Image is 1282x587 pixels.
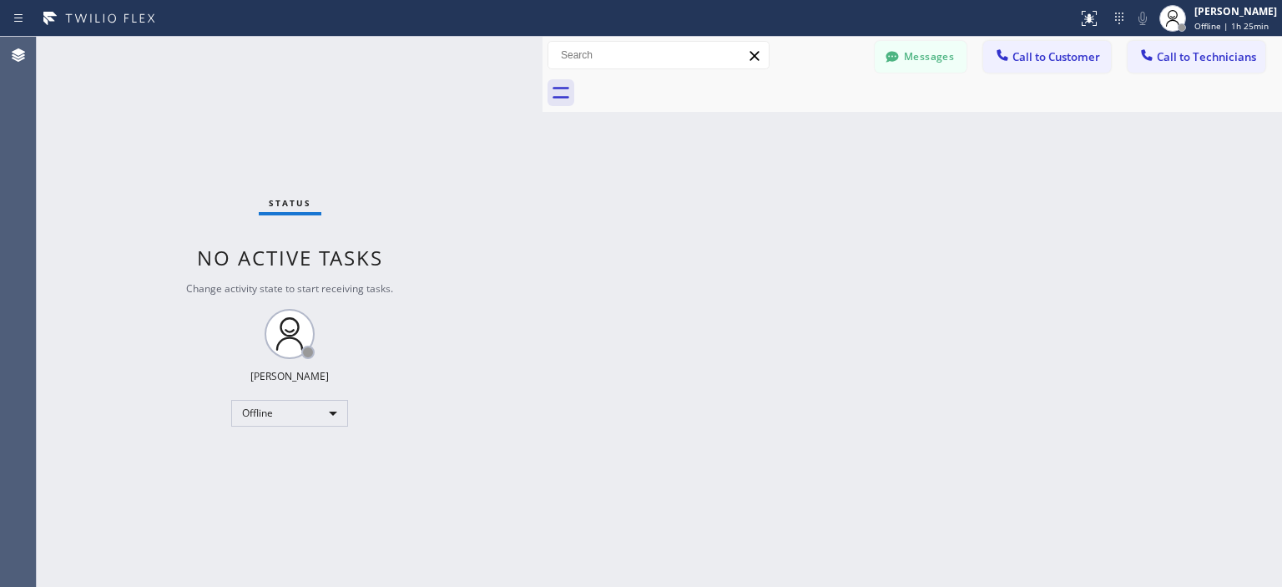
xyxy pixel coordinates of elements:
[1131,7,1154,30] button: Mute
[1128,41,1265,73] button: Call to Technicians
[250,369,329,383] div: [PERSON_NAME]
[231,400,348,427] div: Offline
[1194,20,1269,32] span: Offline | 1h 25min
[269,197,311,209] span: Status
[983,41,1111,73] button: Call to Customer
[875,41,967,73] button: Messages
[197,244,383,271] span: No active tasks
[1194,4,1277,18] div: [PERSON_NAME]
[548,42,769,68] input: Search
[186,281,393,296] span: Change activity state to start receiving tasks.
[1012,49,1100,64] span: Call to Customer
[1157,49,1256,64] span: Call to Technicians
